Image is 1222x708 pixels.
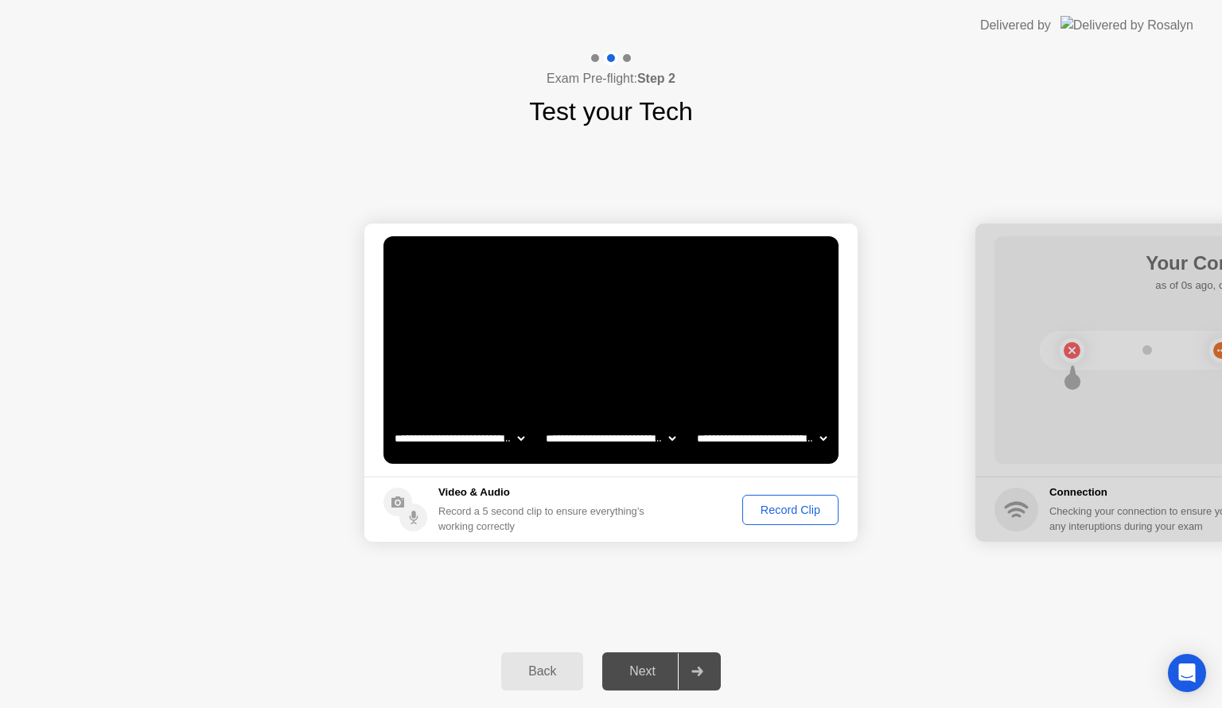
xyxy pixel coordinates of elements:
[391,422,527,454] select: Available cameras
[506,664,578,679] div: Back
[543,422,679,454] select: Available speakers
[607,664,678,679] div: Next
[742,495,839,525] button: Record Clip
[438,504,651,534] div: Record a 5 second clip to ensure everything’s working correctly
[438,484,651,500] h5: Video & Audio
[1060,16,1193,34] img: Delivered by Rosalyn
[501,652,583,690] button: Back
[694,422,830,454] select: Available microphones
[1168,654,1206,692] div: Open Intercom Messenger
[602,652,721,690] button: Next
[529,92,693,130] h1: Test your Tech
[547,69,675,88] h4: Exam Pre-flight:
[980,16,1051,35] div: Delivered by
[637,72,675,85] b: Step 2
[748,504,833,516] div: Record Clip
